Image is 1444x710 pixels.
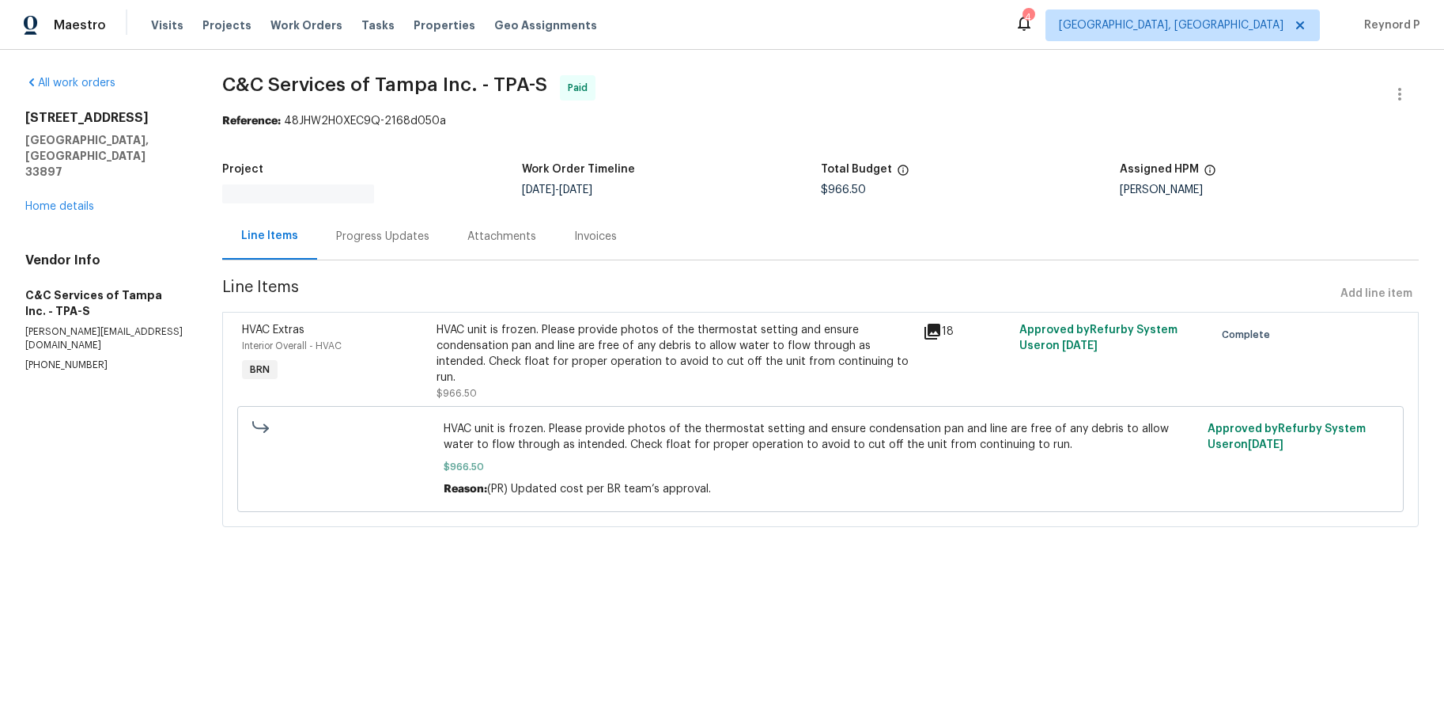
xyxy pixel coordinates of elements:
span: Geo Assignments [494,17,597,33]
div: 18 [923,322,1011,341]
span: [DATE] [1248,439,1283,450]
span: [DATE] [1062,340,1098,351]
span: HVAC unit is frozen. Please provide photos of the thermostat setting and ensure condensation pan ... [444,421,1198,453]
span: - [522,184,592,196]
h5: Total Budget [821,164,892,175]
a: All work orders [25,78,115,89]
div: Attachments [467,229,536,245]
div: 48JHW2H0XEC9Q-2168d050a [222,113,1419,129]
span: Work Orders [270,17,342,33]
div: HVAC unit is frozen. Please provide photos of the thermostat setting and ensure condensation pan ... [437,322,913,385]
span: Interior Overall - HVAC [242,341,342,351]
span: $966.50 [437,389,477,398]
div: Invoices [574,229,617,245]
span: Line Items [222,279,1334,309]
div: Line Items [241,228,298,244]
span: Approved by Refurby System User on [1208,423,1366,450]
div: Progress Updates [336,229,429,245]
span: BRN [244,362,276,378]
span: C&C Services of Tampa Inc. - TPA-S [222,75,547,94]
span: Reason: [444,484,487,495]
h5: Assigned HPM [1120,164,1199,175]
span: The total cost of line items that have been proposed by Opendoor. This sum includes line items th... [897,164,909,184]
span: [DATE] [559,184,592,196]
h5: [GEOGRAPHIC_DATA], [GEOGRAPHIC_DATA] 33897 [25,132,184,180]
span: Projects [202,17,251,33]
span: Paid [568,80,594,96]
span: Reynord P [1358,17,1420,33]
span: Maestro [54,17,106,33]
div: 4 [1023,9,1034,25]
span: $966.50 [444,459,1198,475]
span: The hpm assigned to this work order. [1204,164,1216,184]
span: Complete [1222,327,1276,343]
span: $966.50 [821,184,866,196]
span: Tasks [361,20,395,31]
b: Reference: [222,116,281,127]
h5: C&C Services of Tampa Inc. - TPA-S [25,287,184,319]
p: [PERSON_NAME][EMAIL_ADDRESS][DOMAIN_NAME] [25,325,184,352]
span: Visits [151,17,183,33]
a: Home details [25,201,94,212]
span: Properties [414,17,475,33]
div: [PERSON_NAME] [1120,184,1419,196]
h5: Work Order Timeline [522,164,635,175]
span: [DATE] [522,184,555,196]
h2: [STREET_ADDRESS] [25,110,184,126]
span: (PR) Updated cost per BR team’s approval. [487,484,711,495]
h5: Project [222,164,263,175]
p: [PHONE_NUMBER] [25,359,184,372]
h4: Vendor Info [25,252,184,268]
span: [GEOGRAPHIC_DATA], [GEOGRAPHIC_DATA] [1059,17,1283,33]
span: HVAC Extras [242,325,304,336]
span: Approved by Refurby System User on [1019,325,1178,351]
